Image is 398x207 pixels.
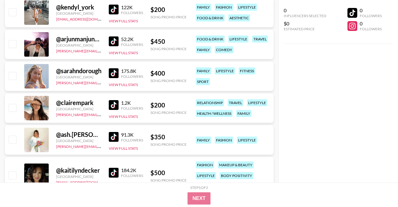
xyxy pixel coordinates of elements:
div: family [236,110,252,117]
div: Followers [121,10,143,15]
div: aesthetic [228,14,250,21]
div: 1.2K [121,100,143,106]
a: [PERSON_NAME][EMAIL_ADDRESS][DOMAIN_NAME] [56,47,147,53]
div: relationship [196,99,224,106]
div: Followers [121,138,143,142]
div: @ arjunmanjunath_ [56,35,101,43]
div: @ clairempark [56,99,101,107]
img: TikTok [109,36,119,46]
div: health / wellness [196,110,233,117]
div: 175.8K [121,68,143,74]
button: View Full Stats [109,146,138,151]
div: travel [252,36,268,43]
div: @ kendyl_york [56,3,101,11]
div: $ 350 [150,133,187,141]
div: fitness [239,67,255,74]
div: @ kaitilyndecker [56,167,101,174]
div: lifestyle [247,99,267,106]
button: Next [188,192,210,205]
button: View Full Stats [109,51,138,55]
img: TikTok [109,68,119,78]
div: sport [196,78,210,85]
div: 52.2K [121,36,143,42]
div: lifestyle [228,36,248,43]
div: Song Promo Price [150,47,187,51]
div: fashion [215,137,233,144]
div: 0 [284,7,326,13]
a: [EMAIL_ADDRESS][DOMAIN_NAME] [56,179,118,185]
div: family [196,46,211,53]
div: makeup & beauty [218,161,254,168]
img: TikTok [109,168,119,178]
div: family [196,4,211,11]
div: $ 200 [150,101,187,109]
div: lifestyle [237,4,257,11]
div: [GEOGRAPHIC_DATA] [56,138,101,143]
div: 0 [360,7,382,13]
div: lifestyle [196,172,216,179]
button: View Full Stats [109,182,138,186]
img: TikTok [109,132,119,142]
div: Song Promo Price [150,15,187,19]
div: lifestyle [215,67,235,74]
div: Followers [121,173,143,178]
div: lifestyle [237,137,257,144]
div: Followers [121,106,143,111]
div: @ ash.[PERSON_NAME] [56,131,101,138]
div: [GEOGRAPHIC_DATA] [56,107,101,111]
div: Followers [360,27,382,31]
div: $ 500 [150,169,187,177]
div: [GEOGRAPHIC_DATA] [56,43,101,47]
div: [GEOGRAPHIC_DATA] [56,75,101,79]
a: [EMAIL_ADDRESS][DOMAIN_NAME] [56,16,118,21]
div: Followers [121,74,143,79]
div: $ 450 [150,38,187,45]
div: Estimated Price [284,27,326,31]
div: $ 200 [150,6,187,13]
div: travel [228,99,243,106]
div: fashion [196,161,214,168]
div: family [196,137,211,144]
div: body positivity [220,172,253,179]
div: Song Promo Price [150,178,187,183]
div: [GEOGRAPHIC_DATA] [56,11,101,16]
div: Followers [121,42,143,47]
a: [PERSON_NAME][EMAIL_ADDRESS][DOMAIN_NAME] [56,79,147,85]
button: View Full Stats [109,82,138,87]
div: 184.2K [121,167,143,173]
div: family [196,67,211,74]
div: Influencers Selected [284,13,326,18]
button: View Full Stats [109,114,138,119]
div: [GEOGRAPHIC_DATA] [56,174,101,179]
img: TikTok [109,5,119,14]
div: 91.3K [121,132,143,138]
img: TikTok [109,100,119,110]
div: @ sarahndorough [56,67,101,75]
div: Followers [360,13,382,18]
a: [PERSON_NAME][EMAIL_ADDRESS][DOMAIN_NAME] [56,143,147,149]
div: 0 [360,21,382,27]
div: Song Promo Price [150,142,187,147]
a: [PERSON_NAME][EMAIL_ADDRESS][DOMAIN_NAME] [56,111,147,117]
div: Step 1 of 2 [190,185,208,190]
div: $ 400 [150,70,187,77]
div: Song Promo Price [150,78,187,83]
div: $0 [284,21,326,27]
div: food & drink [196,14,225,21]
iframe: Drift Widget Chat Controller [367,176,391,200]
div: 122K [121,4,143,10]
div: food & drink [196,36,225,43]
div: Song Promo Price [150,110,187,115]
button: View Full Stats [109,19,138,23]
div: fashion [215,4,233,11]
div: comedy [215,46,233,53]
